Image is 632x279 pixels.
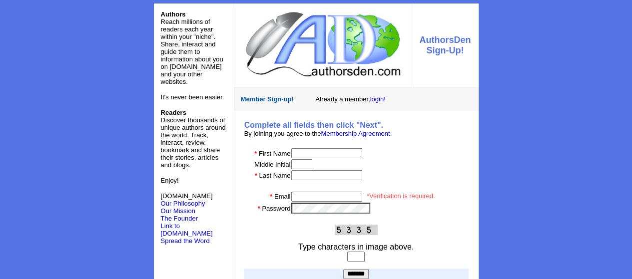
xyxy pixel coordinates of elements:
img: logo.jpg [243,10,402,78]
b: Readers [161,109,186,116]
font: Authors [161,10,186,18]
font: It's never been easier. [161,93,224,101]
a: The Founder [161,215,198,222]
a: Spread the Word [161,236,210,245]
font: By joining you agree to the . [244,130,392,137]
font: Enjoy! [161,177,179,184]
a: Membership Agreement [321,130,390,137]
a: Link to [DOMAIN_NAME] [161,222,213,237]
font: Type characters in image above. [298,243,414,251]
font: Email [274,193,291,200]
font: Discover thousands of unique authors around the world. Track, interact, review, bookmark and shar... [161,109,226,169]
a: Our Philosophy [161,200,205,207]
font: Last Name [259,172,290,179]
font: First Name [259,150,291,157]
font: Spread the Word [161,237,210,245]
font: [DOMAIN_NAME] [161,192,213,207]
font: *Verification is required. [367,192,435,200]
font: Already a member, [315,95,385,103]
font: AuthorsDen Sign-Up! [419,35,471,55]
font: Member Sign-up! [241,95,294,103]
b: Complete all fields then click "Next". [244,121,383,129]
a: Our Mission [161,207,195,215]
font: Reach millions of readers each year within your "niche". Share, interact and guide them to inform... [161,18,223,85]
font: Password [262,205,290,212]
a: login! [370,95,386,103]
font: Middle Initial [254,161,290,168]
img: This Is CAPTCHA Image [335,225,378,235]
